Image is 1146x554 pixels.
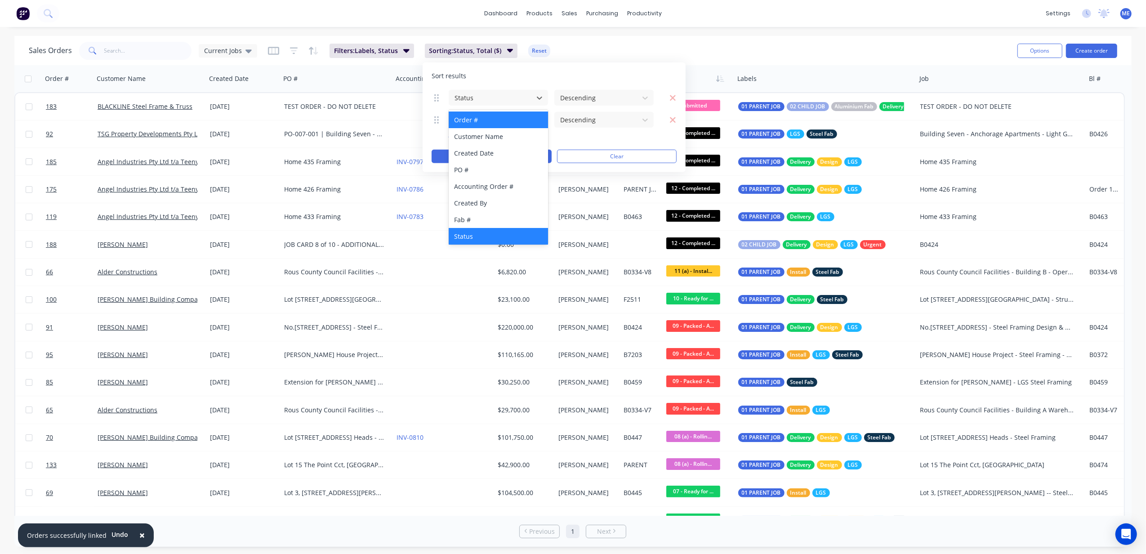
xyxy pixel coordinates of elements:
[46,406,53,415] span: 65
[46,176,98,203] a: 175
[498,406,548,415] div: $29,700.00
[284,295,384,304] div: Lot [STREET_ADDRESS][GEOGRAPHIC_DATA] - Structural Steel Supply
[397,185,424,193] a: INV-0786
[210,488,277,497] div: [DATE]
[920,130,1075,138] div: Building Seven - Anchorage Apartments - Light Gauge Steel Framing
[97,74,146,83] div: Customer Name
[210,433,277,442] div: [DATE]
[210,460,277,469] div: [DATE]
[284,212,384,221] div: Home 433 Framing
[284,102,384,111] div: TEST ORDER - DO NOT DELETE
[919,74,929,83] div: Job
[284,350,384,359] div: [PERSON_NAME] House Project - Steel Framing - Rev 2
[528,45,550,57] button: Reset
[820,433,838,442] span: Design
[816,488,826,497] span: LGS
[284,378,384,387] div: Extension for [PERSON_NAME] - LGS Steel Framing
[210,378,277,387] div: [DATE]
[204,46,242,55] span: Current Jobs
[820,460,838,469] span: Design
[738,378,817,387] button: 01 PARENT JOBSteel Fab
[624,212,657,221] div: B0463
[1089,488,1119,497] div: B0445
[1089,378,1119,387] div: B0459
[848,185,858,194] span: LGS
[558,268,614,277] div: [PERSON_NAME]
[449,195,548,211] div: Created By
[738,130,837,138] button: 01 PARENT JOBLGSSteel Fab
[98,378,148,386] a: [PERSON_NAME]
[786,240,807,249] span: Delivery
[46,268,53,277] span: 66
[558,185,614,194] div: [PERSON_NAME]
[498,295,548,304] div: $23,100.00
[210,102,277,111] div: [DATE]
[139,529,145,541] span: ×
[98,157,236,166] a: Angel Industries Pty Ltd t/a Teeny Tiny Homes
[1089,433,1119,442] div: B0447
[498,460,548,469] div: $42,900.00
[16,7,30,20] img: Factory
[1017,44,1062,58] button: Options
[742,406,781,415] span: 01 PARENT JOB
[1089,460,1119,469] div: B0474
[738,460,862,469] button: 01 PARENT JOBDeliveryDesignLGS
[558,460,614,469] div: [PERSON_NAME]
[742,350,781,359] span: 01 PARENT JOB
[1089,406,1119,415] div: B0334-V7
[498,488,548,497] div: $104,500.00
[738,240,886,249] button: 02 CHILD JOBDeliveryDesignLGSUrgent
[597,527,611,536] span: Next
[1041,7,1075,20] div: settings
[46,488,53,497] span: 69
[98,323,148,331] a: [PERSON_NAME]
[210,130,277,138] div: [DATE]
[557,7,582,20] div: sales
[848,460,858,469] span: LGS
[666,210,720,221] span: 12 - Completed ...
[46,433,53,442] span: 70
[738,185,862,194] button: 01 PARENT JOBDeliveryDesignLGS
[835,102,874,111] span: Aluminium Fab
[558,433,614,442] div: [PERSON_NAME]
[820,295,844,304] span: Steel Fab
[104,42,192,60] input: Search...
[666,237,720,249] span: 12 - Completed ...
[790,268,807,277] span: Install
[1115,523,1137,545] div: Open Intercom Messenger
[46,259,98,286] a: 66
[624,323,657,332] div: B0424
[46,212,57,221] span: 119
[29,46,72,55] h1: Sales Orders
[98,268,157,276] a: Alder Constructions
[624,185,657,194] div: PARENT JOB
[558,350,614,359] div: [PERSON_NAME]
[46,157,57,166] span: 185
[848,157,858,166] span: LGS
[666,458,720,469] span: 08 (a) - Rollin...
[666,514,720,525] span: 07 - Ready for ...
[529,527,555,536] span: Previous
[666,100,720,111] span: Submitted
[666,155,720,166] span: 12 - Completed ...
[738,406,830,415] button: 01 PARENT JOBInstallLGS
[46,203,98,230] a: 119
[790,130,801,138] span: LGS
[868,433,891,442] span: Steel Fab
[864,240,882,249] span: Urgent
[425,44,518,58] button: Sorting:Status, Total ($)
[45,74,69,83] div: Order #
[1089,185,1119,194] div: Order 175
[790,350,807,359] span: Install
[432,71,466,80] span: Sort results
[46,507,98,534] a: 78
[397,212,424,221] a: INV-0783
[98,433,227,442] a: [PERSON_NAME] Building Company Pty Ltd
[449,228,548,245] div: Status
[623,7,666,20] div: productivity
[46,341,98,368] a: 95
[624,460,657,469] div: PARENT
[586,527,626,536] a: Next page
[396,74,455,83] div: Accounting Order #
[666,375,720,387] span: 09 - Packed - A...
